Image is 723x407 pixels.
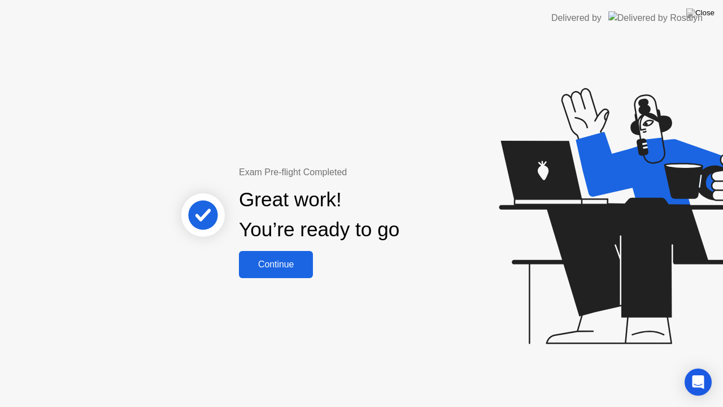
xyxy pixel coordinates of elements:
div: Great work! You’re ready to go [239,185,399,245]
div: Delivered by [551,11,602,25]
div: Open Intercom Messenger [685,369,712,396]
div: Exam Pre-flight Completed [239,166,472,179]
div: Continue [242,259,310,270]
img: Close [686,8,715,18]
button: Continue [239,251,313,278]
img: Delivered by Rosalyn [608,11,703,24]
